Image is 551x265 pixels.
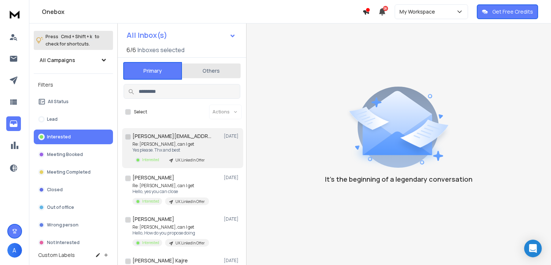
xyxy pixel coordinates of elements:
p: Re: [PERSON_NAME], can I get [132,141,209,147]
p: Interested [142,199,159,204]
p: UK LinkedIn Offer [175,199,205,204]
p: UK LinkedIn Offer [175,240,205,246]
span: 28 [383,6,388,11]
p: Hello, yes you can close [132,189,209,195]
button: Wrong person [34,218,113,232]
p: Wrong person [47,222,79,228]
h1: All Inbox(s) [127,32,167,39]
p: Meeting Booked [47,152,83,157]
button: Lead [34,112,113,127]
h1: [PERSON_NAME][EMAIL_ADDRESS][DOMAIN_NAME] [132,132,213,140]
p: Not Interested [47,240,80,246]
button: Get Free Credits [477,4,538,19]
p: Hello, How do you propose doing [132,230,209,236]
p: Closed [47,187,63,193]
button: Meeting Completed [34,165,113,179]
p: Interested [47,134,71,140]
h1: [PERSON_NAME] Kajre [132,257,188,264]
div: Open Intercom Messenger [524,240,542,257]
p: Re: [PERSON_NAME], can I get [132,224,209,230]
p: Press to check for shortcuts. [45,33,99,48]
p: Interested [142,240,159,246]
p: [DATE] [224,175,240,181]
p: [DATE] [224,133,240,139]
p: Yes please. Thx and best [132,147,209,153]
h3: Filters [34,80,113,90]
p: Lead [47,116,58,122]
span: 6 / 6 [127,46,136,54]
button: Meeting Booked [34,147,113,162]
p: Meeting Completed [47,169,91,175]
button: Others [182,63,241,79]
h3: Inboxes selected [138,46,185,54]
p: It’s the beginning of a legendary conversation [325,174,472,184]
button: A [7,243,22,258]
p: My Workspace [399,8,438,15]
p: UK LinkedIn Offer [175,157,205,163]
p: Re: [PERSON_NAME], can I get [132,183,209,189]
button: Closed [34,182,113,197]
label: Select [134,109,147,115]
p: All Status [48,99,69,105]
button: All Inbox(s) [121,28,242,43]
button: Interested [34,130,113,144]
button: Not Interested [34,235,113,250]
button: Primary [123,62,182,80]
img: logo [7,7,22,21]
button: All Status [34,94,113,109]
h3: Custom Labels [38,251,75,259]
p: [DATE] [224,216,240,222]
h1: All Campaigns [40,57,75,64]
p: Interested [142,157,159,163]
p: Get Free Credits [492,8,533,15]
h1: [PERSON_NAME] [132,174,174,181]
button: Out of office [34,200,113,215]
h1: [PERSON_NAME] [132,215,174,223]
span: Cmd + Shift + k [60,32,93,41]
p: Out of office [47,204,74,210]
p: [DATE] [224,258,240,264]
h1: Onebox [42,7,362,16]
button: All Campaigns [34,53,113,68]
